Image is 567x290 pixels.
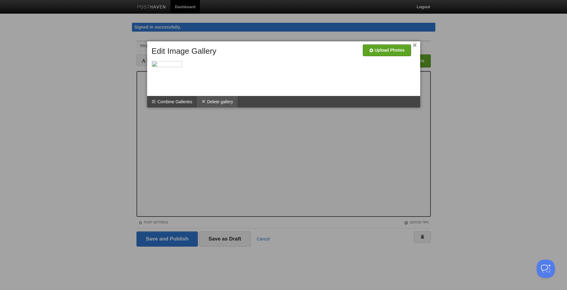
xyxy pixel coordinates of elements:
li: Delete gallery [197,96,238,107]
li: Combine Galleries [147,96,197,107]
img: thumb_MC_Fusion_Chair.jpg [152,61,182,91]
iframe: Help Scout Beacon - Open [537,260,555,278]
h5: Edit Image Gallery [152,47,217,56]
a: × [413,44,417,47]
